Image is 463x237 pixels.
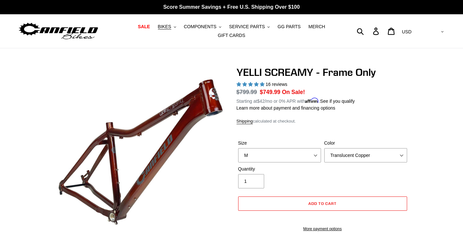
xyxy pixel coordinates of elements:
[308,24,325,30] span: MERCH
[237,82,266,87] span: 5.00 stars
[214,31,249,40] a: GIFT CARDS
[260,89,280,95] span: $749.99
[238,166,321,172] label: Quantity
[158,24,171,30] span: BIKES
[305,22,328,31] a: MERCH
[155,22,179,31] button: BIKES
[274,22,304,31] a: GG PARTS
[277,24,301,30] span: GG PARTS
[320,99,355,104] a: See if you qualify - Learn more about Affirm Financing (opens in modal)
[238,196,407,211] button: Add to cart
[135,22,153,31] a: SALE
[360,24,377,38] input: Search
[257,99,264,104] span: $42
[237,118,409,124] div: calculated at checkout.
[138,24,150,30] span: SALE
[237,96,355,105] p: Starting at /mo or 0% APR with .
[18,21,99,41] img: Canfield Bikes
[229,24,265,30] span: SERVICE PARTS
[237,89,257,95] s: $799.99
[237,105,335,111] a: Learn more about payment and financing options
[305,98,319,103] span: Affirm
[237,66,409,78] h1: YELLI SCREAMY - Frame Only
[265,82,287,87] span: 16 reviews
[237,119,253,124] a: Shipping
[324,140,407,147] label: Color
[308,201,337,206] span: Add to cart
[282,88,305,96] span: On Sale!
[238,226,407,232] a: More payment options
[238,140,321,147] label: Size
[184,24,216,30] span: COMPONENTS
[226,22,273,31] button: SERVICE PARTS
[218,33,245,38] span: GIFT CARDS
[181,22,225,31] button: COMPONENTS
